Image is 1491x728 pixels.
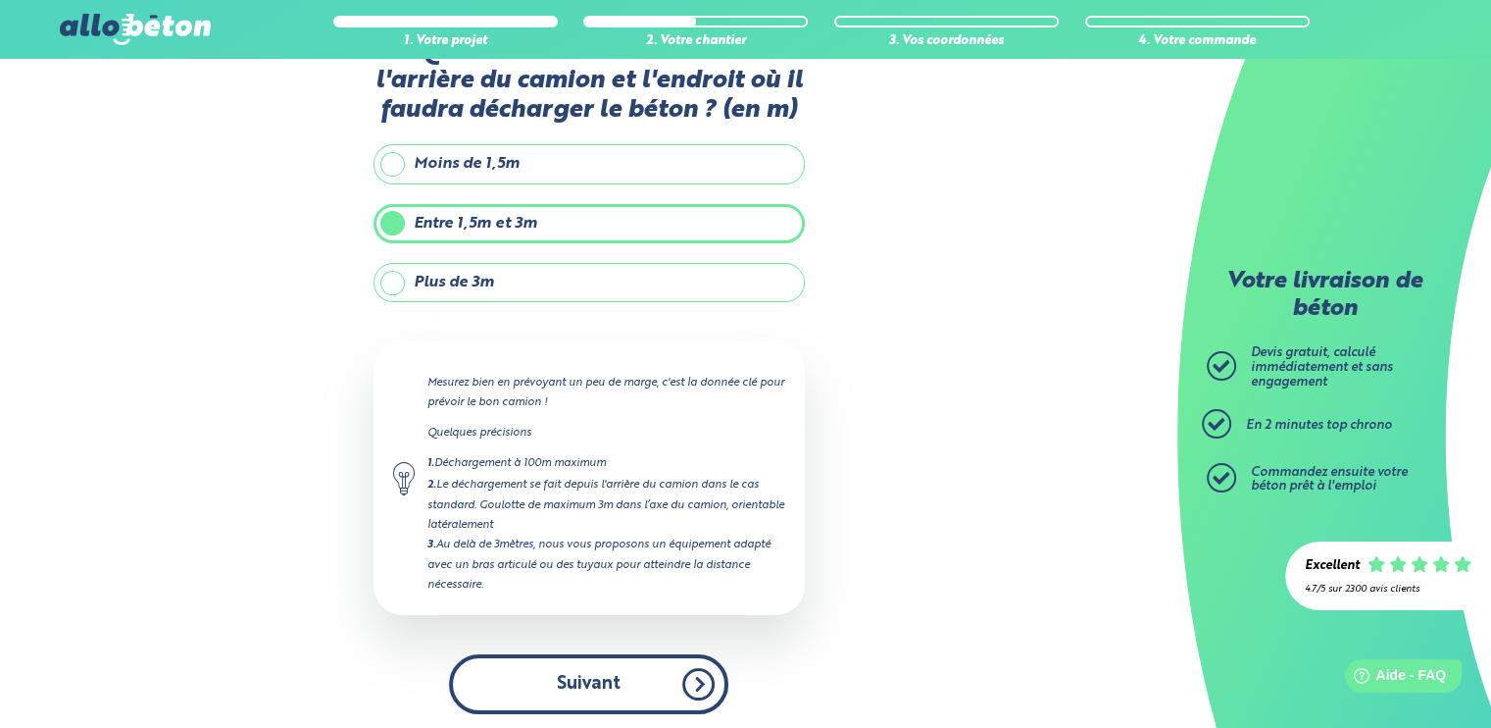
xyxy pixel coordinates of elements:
[373,204,805,243] label: Entre 1,5m et 3m
[427,535,785,595] div: Au delà de 3mètres, nous vous proposons un équipement adapté avec un bras articulé ou des tuyaux ...
[583,34,808,49] div: 2. Votre chantier
[449,654,728,714] button: Suivant
[1085,34,1310,49] div: 4. Votre commande
[427,373,785,412] p: Mesurez bien en prévoyant un peu de marge, c'est la donnée clé pour prévoir le bon camion !
[1317,651,1469,706] iframe: Help widget launcher
[427,480,436,491] strong: 2.
[427,458,434,469] strong: 1.
[333,34,558,49] div: 1. Votre projet
[373,38,805,125] label: Quelle sera la distance entre l'arrière du camion et l'endroit où il faudra décharger le béton ? ...
[427,453,785,474] div: Déchargement à 100m maximum
[373,144,805,183] label: Moins de 1,5m
[427,423,785,442] p: Quelques précisions
[427,475,785,535] div: Le déchargement se fait depuis l'arrière du camion dans le cas standard. Goulotte de maximum 3m d...
[373,263,805,302] label: Plus de 3m
[427,540,436,550] strong: 3.
[834,34,1059,49] div: 3. Vos coordonnées
[60,14,211,45] img: allobéton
